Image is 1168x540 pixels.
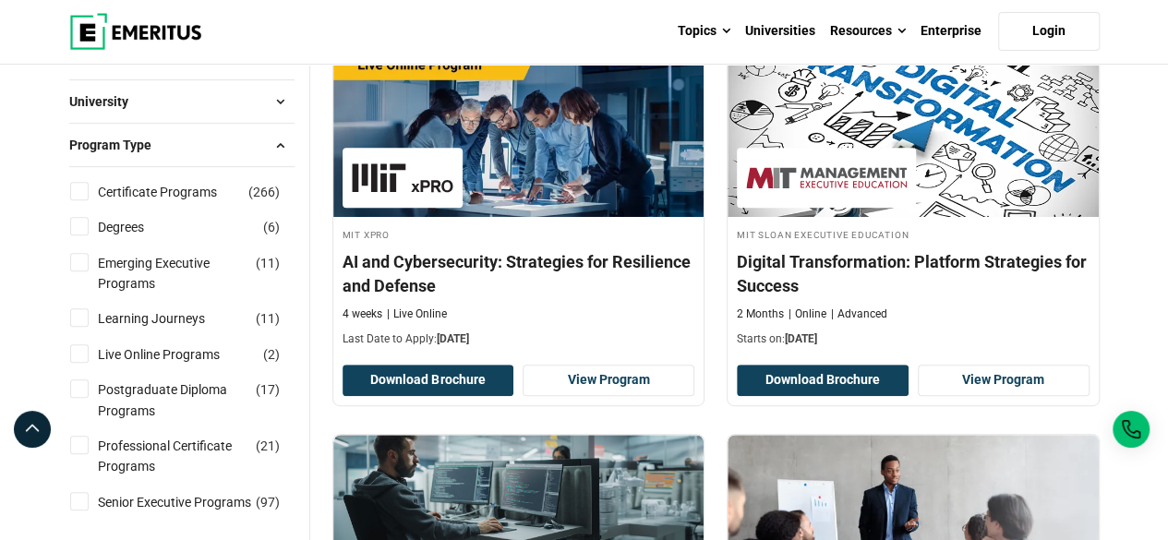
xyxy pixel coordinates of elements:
[998,12,1100,51] a: Login
[737,306,784,322] p: 2 Months
[263,217,280,237] span: ( )
[253,185,275,199] span: 266
[98,379,292,421] a: Postgraduate Diploma Programs
[260,311,275,326] span: 11
[260,438,275,453] span: 21
[268,220,275,234] span: 6
[387,306,447,322] p: Live Online
[343,306,382,322] p: 4 weeks
[728,32,1099,356] a: Digital Transformation Course by MIT Sloan Executive Education - August 21, 2025 MIT Sloan Execut...
[98,436,292,477] a: Professional Certificate Programs
[333,32,704,217] img: AI and Cybersecurity: Strategies for Resilience and Defense | Online AI and Machine Learning Course
[343,250,695,296] h4: AI and Cybersecurity: Strategies for Resilience and Defense
[437,332,469,345] span: [DATE]
[260,382,275,397] span: 17
[831,306,887,322] p: Advanced
[256,379,280,400] span: ( )
[69,88,295,115] button: University
[352,157,453,198] img: MIT xPRO
[737,226,1090,242] h4: MIT Sloan Executive Education
[918,365,1090,396] a: View Program
[248,182,280,202] span: ( )
[260,256,275,270] span: 11
[256,253,280,273] span: ( )
[268,347,275,362] span: 2
[785,332,817,345] span: [DATE]
[98,308,242,329] a: Learning Journeys
[98,344,257,365] a: Live Online Programs
[737,365,909,396] button: Download Brochure
[256,308,280,329] span: ( )
[69,131,295,159] button: Program Type
[263,344,280,365] span: ( )
[69,91,143,112] span: University
[343,365,514,396] button: Download Brochure
[333,32,704,356] a: AI and Machine Learning Course by MIT xPRO - August 20, 2025 MIT xPRO MIT xPRO AI and Cybersecuri...
[256,492,280,512] span: ( )
[69,135,166,155] span: Program Type
[343,331,695,347] p: Last Date to Apply:
[98,492,288,512] a: Senior Executive Programs
[737,331,1090,347] p: Starts on:
[260,495,275,510] span: 97
[98,253,292,294] a: Emerging Executive Programs
[98,182,254,202] a: Certificate Programs
[737,250,1090,296] h4: Digital Transformation: Platform Strategies for Success
[746,157,907,198] img: MIT Sloan Executive Education
[343,226,695,242] h4: MIT xPRO
[256,436,280,456] span: ( )
[98,217,181,237] a: Degrees
[789,306,826,322] p: Online
[728,32,1099,217] img: Digital Transformation: Platform Strategies for Success | Online Digital Transformation Course
[523,365,694,396] a: View Program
